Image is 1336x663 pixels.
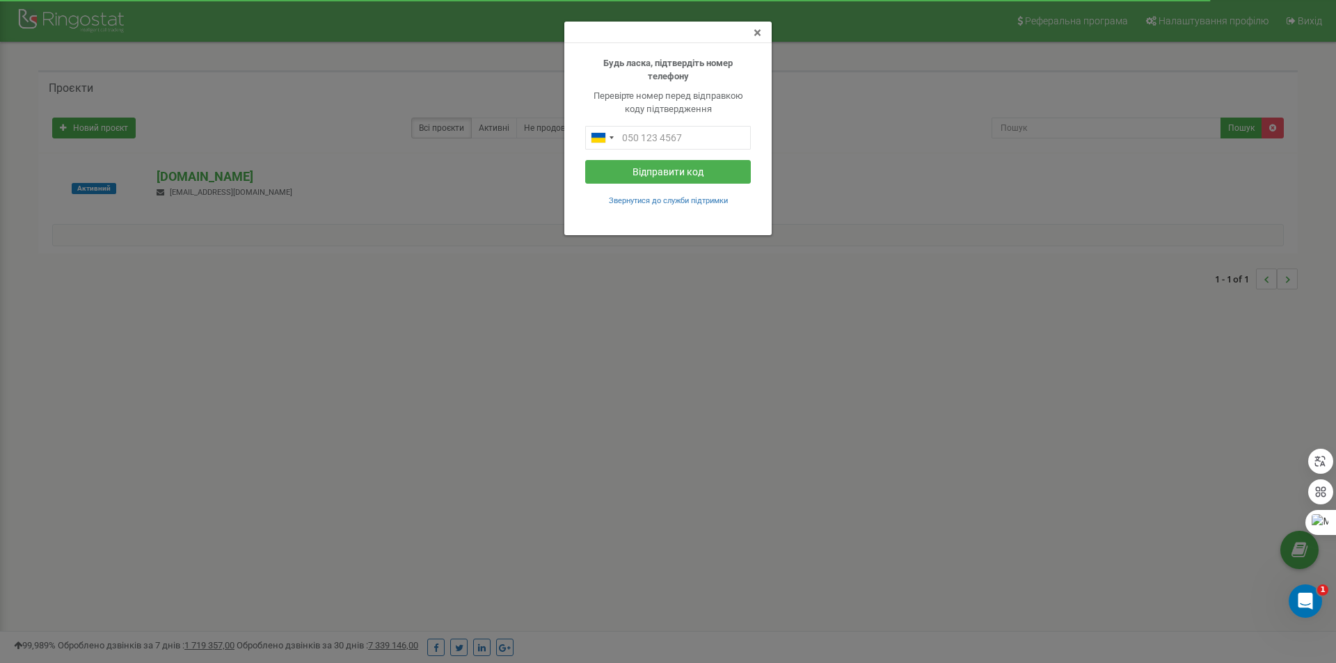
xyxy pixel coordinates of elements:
[585,160,751,184] button: Відправити код
[609,195,728,205] a: Звернутися до служби підтримки
[586,127,618,149] div: Telephone country code
[1289,584,1322,618] iframe: Intercom live chat
[1317,584,1328,596] span: 1
[585,90,751,115] p: Перевірте номер перед відправкою коду підтвердження
[585,126,751,150] input: 050 123 4567
[754,24,761,41] span: ×
[609,196,728,205] small: Звернутися до служби підтримки
[603,58,733,81] b: Будь ласка, підтвердіть номер телефону
[754,26,761,40] button: Close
